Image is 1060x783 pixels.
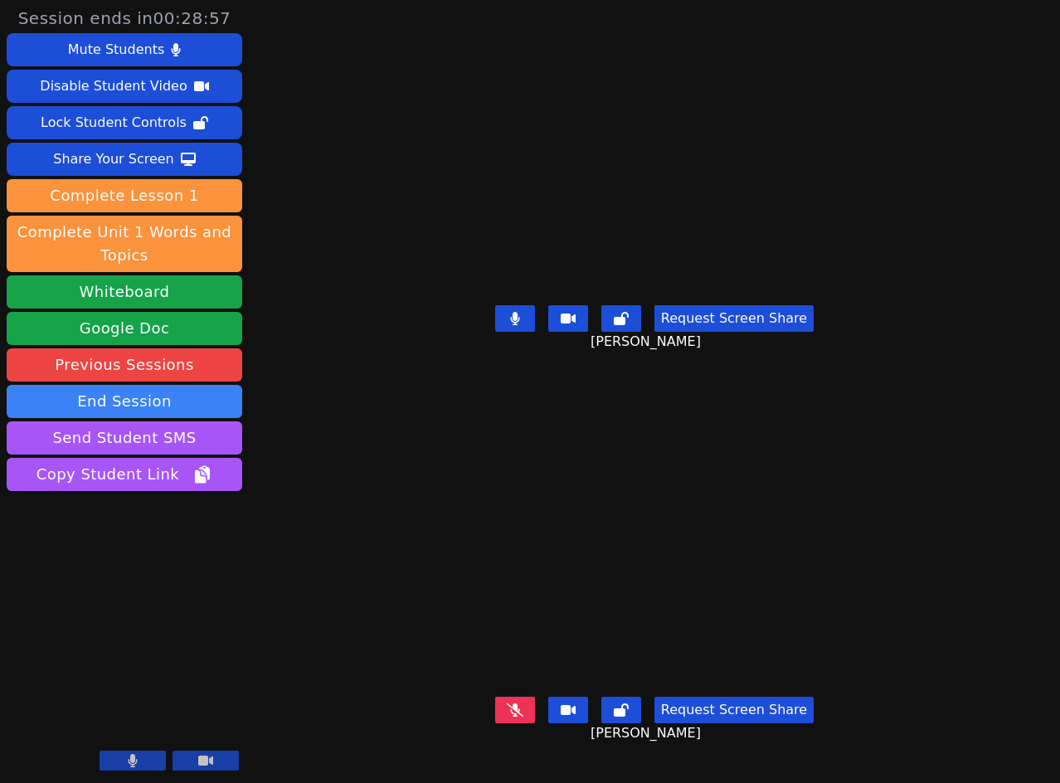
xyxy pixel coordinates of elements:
[68,36,164,63] div: Mute Students
[40,73,187,100] div: Disable Student Video
[7,106,242,139] button: Lock Student Controls
[7,421,242,455] button: Send Student SMS
[7,179,242,212] button: Complete Lesson 1
[7,33,242,66] button: Mute Students
[591,332,705,352] span: [PERSON_NAME]
[153,8,231,28] time: 00:28:57
[41,109,187,136] div: Lock Student Controls
[7,143,242,176] button: Share Your Screen
[7,216,242,272] button: Complete Unit 1 Words and Topics
[7,312,242,345] a: Google Doc
[654,697,814,723] button: Request Screen Share
[7,458,242,491] button: Copy Student Link
[36,463,212,486] span: Copy Student Link
[7,348,242,382] a: Previous Sessions
[7,385,242,418] button: End Session
[53,146,174,173] div: Share Your Screen
[18,7,231,30] span: Session ends in
[7,70,242,103] button: Disable Student Video
[7,275,242,309] button: Whiteboard
[591,723,705,743] span: [PERSON_NAME]
[654,305,814,332] button: Request Screen Share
